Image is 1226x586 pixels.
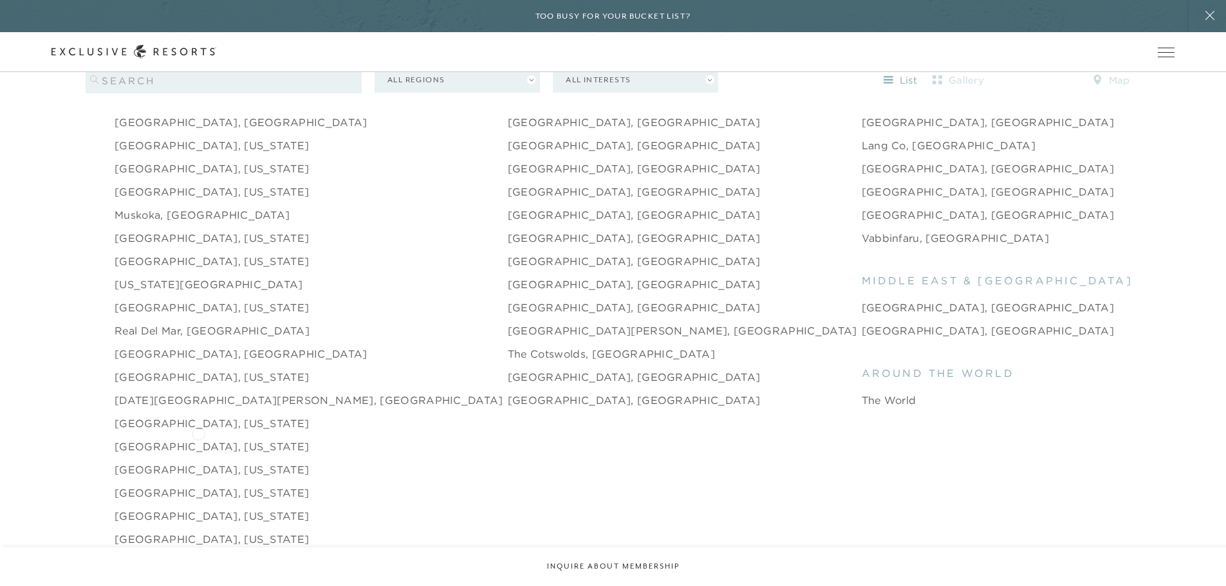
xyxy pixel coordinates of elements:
a: [US_STATE][GEOGRAPHIC_DATA] [115,277,303,292]
a: [GEOGRAPHIC_DATA], [GEOGRAPHIC_DATA] [862,184,1115,199]
a: Lang Co, [GEOGRAPHIC_DATA] [862,138,1036,153]
a: [GEOGRAPHIC_DATA], [US_STATE] [115,300,309,315]
iframe: Qualified Messenger [1167,527,1226,586]
button: gallery [929,70,987,91]
button: list [871,70,929,91]
button: All Regions [375,68,540,93]
a: [GEOGRAPHIC_DATA][PERSON_NAME], [GEOGRAPHIC_DATA] [508,323,857,338]
a: [GEOGRAPHIC_DATA], [GEOGRAPHIC_DATA] [508,392,761,408]
a: [GEOGRAPHIC_DATA], [US_STATE] [115,416,309,431]
a: [GEOGRAPHIC_DATA], [US_STATE] [115,439,309,454]
a: [GEOGRAPHIC_DATA], [GEOGRAPHIC_DATA] [508,207,761,223]
a: [GEOGRAPHIC_DATA], [GEOGRAPHIC_DATA] [508,277,761,292]
a: Muskoka, [GEOGRAPHIC_DATA] [115,207,290,223]
a: [GEOGRAPHIC_DATA], [GEOGRAPHIC_DATA] [862,300,1115,315]
a: The Cotswolds, [GEOGRAPHIC_DATA] [508,346,715,362]
a: [GEOGRAPHIC_DATA], [GEOGRAPHIC_DATA] [508,300,761,315]
a: [GEOGRAPHIC_DATA], [GEOGRAPHIC_DATA] [508,138,761,153]
a: [GEOGRAPHIC_DATA], [US_STATE] [115,161,309,176]
a: [GEOGRAPHIC_DATA], [GEOGRAPHIC_DATA] [862,323,1115,338]
a: [GEOGRAPHIC_DATA], [US_STATE] [115,253,309,269]
a: [GEOGRAPHIC_DATA], [GEOGRAPHIC_DATA] [115,346,367,362]
a: [GEOGRAPHIC_DATA], [GEOGRAPHIC_DATA] [862,161,1115,176]
a: [DATE][GEOGRAPHIC_DATA][PERSON_NAME], [GEOGRAPHIC_DATA] [115,392,503,408]
a: [GEOGRAPHIC_DATA], [GEOGRAPHIC_DATA] [508,184,761,199]
a: [GEOGRAPHIC_DATA], [US_STATE] [115,138,309,153]
a: [GEOGRAPHIC_DATA], [GEOGRAPHIC_DATA] [508,230,761,246]
a: The World [862,392,916,408]
a: [GEOGRAPHIC_DATA], [GEOGRAPHIC_DATA] [508,161,761,176]
a: Vabbinfaru, [GEOGRAPHIC_DATA] [862,230,1049,246]
a: [GEOGRAPHIC_DATA], [GEOGRAPHIC_DATA] [508,369,761,385]
a: [GEOGRAPHIC_DATA], [US_STATE] [115,485,309,500]
button: Open navigation [1158,48,1175,57]
a: [GEOGRAPHIC_DATA], [US_STATE] [115,230,309,246]
a: [GEOGRAPHIC_DATA], [US_STATE] [115,184,309,199]
a: [GEOGRAPHIC_DATA], [US_STATE] [115,462,309,477]
input: search [86,68,362,93]
a: [GEOGRAPHIC_DATA], [GEOGRAPHIC_DATA] [508,114,761,130]
a: [GEOGRAPHIC_DATA], [GEOGRAPHIC_DATA] [115,114,367,130]
span: around the world [862,365,1014,381]
a: [GEOGRAPHIC_DATA], [US_STATE] [115,531,309,547]
a: [GEOGRAPHIC_DATA], [US_STATE] [115,508,309,524]
button: map [1082,70,1140,91]
a: [GEOGRAPHIC_DATA], [GEOGRAPHIC_DATA] [862,114,1115,130]
h6: Too busy for your bucket list? [535,10,691,23]
a: [GEOGRAPHIC_DATA], [US_STATE] [115,369,309,385]
a: [GEOGRAPHIC_DATA], [GEOGRAPHIC_DATA] [508,253,761,269]
button: All Interests [553,68,718,93]
span: middle east & [GEOGRAPHIC_DATA] [862,273,1133,288]
a: Real del Mar, [GEOGRAPHIC_DATA] [115,323,310,338]
a: [GEOGRAPHIC_DATA], [GEOGRAPHIC_DATA] [862,207,1115,223]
